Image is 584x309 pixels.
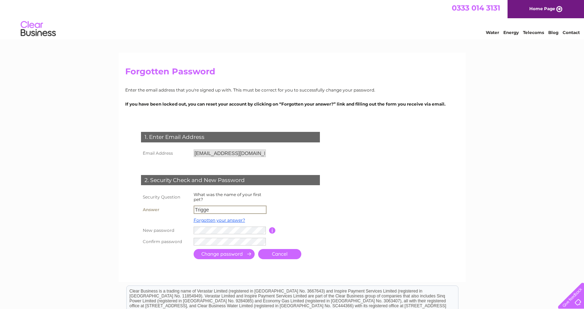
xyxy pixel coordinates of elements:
a: Water [486,30,499,35]
img: logo.png [20,18,56,40]
h2: Forgotten Password [125,67,459,80]
p: If you have been locked out, you can reset your account by clicking on “Forgotten your answer?” l... [125,101,459,107]
div: 1. Enter Email Address [141,132,320,142]
a: Blog [548,30,558,35]
input: Information [269,227,276,234]
a: Telecoms [523,30,544,35]
label: What was the name of your first pet? [194,192,261,202]
th: Confirm password [139,236,192,247]
th: Security Question [139,190,192,204]
input: Submit [194,249,255,259]
div: Clear Business is a trading name of Verastar Limited (registered in [GEOGRAPHIC_DATA] No. 3667643... [127,4,458,34]
p: Enter the email address that you're signed up with. This must be correct for you to successfully ... [125,87,459,93]
th: Answer [139,204,192,216]
a: Forgotten your answer? [194,217,245,223]
div: 2. Security Check and New Password [141,175,320,186]
a: 0333 014 3131 [452,4,500,12]
th: New password [139,225,192,236]
a: Contact [563,30,580,35]
a: Energy [503,30,519,35]
a: Cancel [258,249,301,259]
th: Email Address [139,148,192,159]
